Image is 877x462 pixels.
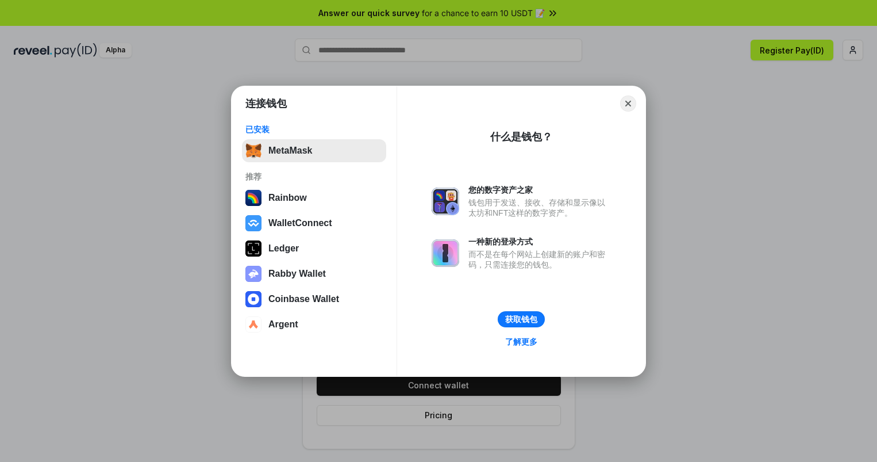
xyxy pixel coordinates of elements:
div: 您的数字资产之家 [468,185,611,195]
img: svg+xml,%3Csvg%20width%3D%2228%22%20height%3D%2228%22%20viewBox%3D%220%200%2028%2028%22%20fill%3D... [245,291,261,307]
h1: 连接钱包 [245,97,287,110]
div: 一种新的登录方式 [468,236,611,247]
img: svg+xml,%3Csvg%20xmlns%3D%22http%3A%2F%2Fwww.w3.org%2F2000%2Fsvg%22%20fill%3D%22none%22%20viewBox... [432,188,459,215]
img: svg+xml,%3Csvg%20xmlns%3D%22http%3A%2F%2Fwww.w3.org%2F2000%2Fsvg%22%20fill%3D%22none%22%20viewBox... [245,266,261,282]
div: Argent [268,319,298,330]
img: svg+xml,%3Csvg%20width%3D%22120%22%20height%3D%22120%22%20viewBox%3D%220%200%20120%20120%22%20fil... [245,190,261,206]
div: 了解更多 [505,337,537,347]
div: 已安装 [245,124,383,135]
div: 获取钱包 [505,314,537,324]
button: Ledger [242,237,386,260]
div: Coinbase Wallet [268,294,339,304]
div: 钱包用于发送、接收、存储和显示像以太坊和NFT这样的数字资产。 [468,197,611,218]
div: 而不是在每个网站上创建新的账户和密码，只需连接您的钱包。 [468,249,611,270]
button: 获取钱包 [498,311,545,327]
button: Close [620,96,636,112]
button: Argent [242,313,386,336]
button: MetaMask [242,139,386,162]
div: 推荐 [245,171,383,182]
div: Rabby Wallet [268,269,326,279]
img: svg+xml,%3Csvg%20xmlns%3D%22http%3A%2F%2Fwww.w3.org%2F2000%2Fsvg%22%20fill%3D%22none%22%20viewBox... [432,239,459,267]
button: Rainbow [242,186,386,209]
button: WalletConnect [242,212,386,235]
img: svg+xml,%3Csvg%20width%3D%2228%22%20height%3D%2228%22%20viewBox%3D%220%200%2028%2028%22%20fill%3D... [245,215,261,231]
img: svg+xml,%3Csvg%20width%3D%2228%22%20height%3D%2228%22%20viewBox%3D%220%200%2028%2028%22%20fill%3D... [245,316,261,333]
a: 了解更多 [498,334,544,349]
div: WalletConnect [268,218,332,228]
div: Ledger [268,243,299,254]
img: svg+xml,%3Csvg%20xmlns%3D%22http%3A%2F%2Fwww.w3.org%2F2000%2Fsvg%22%20width%3D%2228%22%20height%3... [245,240,261,257]
img: svg+xml,%3Csvg%20fill%3D%22none%22%20height%3D%2233%22%20viewBox%3D%220%200%2035%2033%22%20width%... [245,143,261,159]
div: MetaMask [268,146,312,156]
div: Rainbow [268,193,307,203]
div: 什么是钱包？ [490,130,552,144]
button: Rabby Wallet [242,262,386,285]
button: Coinbase Wallet [242,288,386,311]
